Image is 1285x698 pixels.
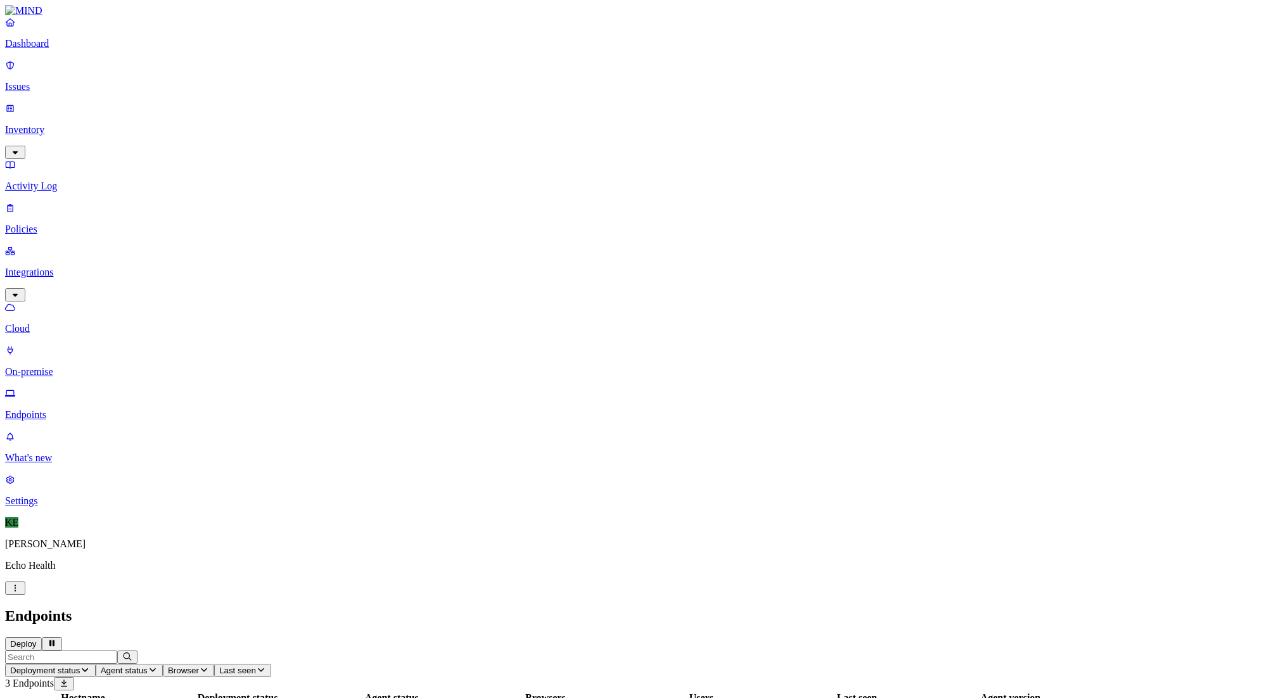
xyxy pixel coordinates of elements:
a: Issues [5,60,1280,92]
p: Activity Log [5,181,1280,192]
p: Policies [5,224,1280,235]
a: Cloud [5,301,1280,334]
p: Integrations [5,267,1280,278]
a: MIND [5,5,1280,16]
img: MIND [5,5,42,16]
a: Activity Log [5,159,1280,192]
a: Endpoints [5,388,1280,421]
a: On-premise [5,345,1280,378]
p: What's new [5,452,1280,464]
span: 3 Endpoints [5,678,54,688]
span: KE [5,517,18,528]
a: Dashboard [5,16,1280,49]
a: Settings [5,474,1280,507]
input: Search [5,650,117,664]
p: Inventory [5,124,1280,136]
p: [PERSON_NAME] [5,538,1280,550]
a: What's new [5,431,1280,464]
p: Dashboard [5,38,1280,49]
span: Last seen [219,666,256,675]
button: Deploy [5,637,42,650]
h2: Endpoints [5,607,1280,625]
a: Integrations [5,245,1280,300]
span: Browser [168,666,199,675]
p: On-premise [5,366,1280,378]
a: Policies [5,202,1280,235]
a: Inventory [5,103,1280,157]
p: Endpoints [5,409,1280,421]
span: Deployment status [10,666,80,675]
p: Issues [5,81,1280,92]
p: Cloud [5,323,1280,334]
p: Settings [5,495,1280,507]
span: Agent status [101,666,148,675]
p: Echo Health [5,560,1280,571]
